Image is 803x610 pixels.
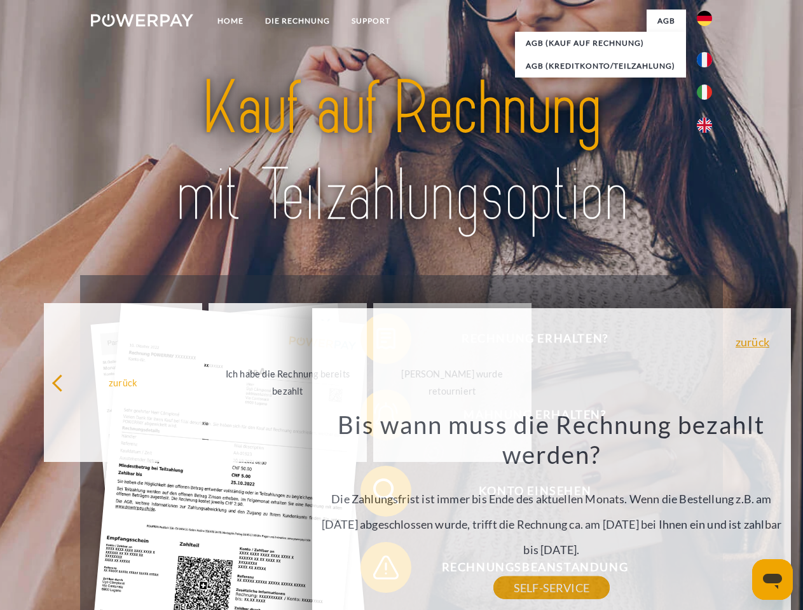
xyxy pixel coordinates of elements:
[752,559,793,600] iframe: Schaltfläche zum Öffnen des Messaging-Fensters
[341,10,401,32] a: SUPPORT
[697,11,712,26] img: de
[697,118,712,133] img: en
[320,409,784,588] div: Die Zahlungsfrist ist immer bis Ende des aktuellen Monats. Wenn die Bestellung z.B. am [DATE] abg...
[320,409,784,470] h3: Bis wann muss die Rechnung bezahlt werden?
[697,52,712,67] img: fr
[736,336,769,348] a: zurück
[207,10,254,32] a: Home
[51,374,195,391] div: zurück
[647,10,686,32] a: agb
[697,85,712,100] img: it
[515,32,686,55] a: AGB (Kauf auf Rechnung)
[254,10,341,32] a: DIE RECHNUNG
[515,55,686,78] a: AGB (Kreditkonto/Teilzahlung)
[216,365,359,400] div: Ich habe die Rechnung bereits bezahlt
[91,14,193,27] img: logo-powerpay-white.svg
[121,61,682,243] img: title-powerpay_de.svg
[493,576,610,599] a: SELF-SERVICE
